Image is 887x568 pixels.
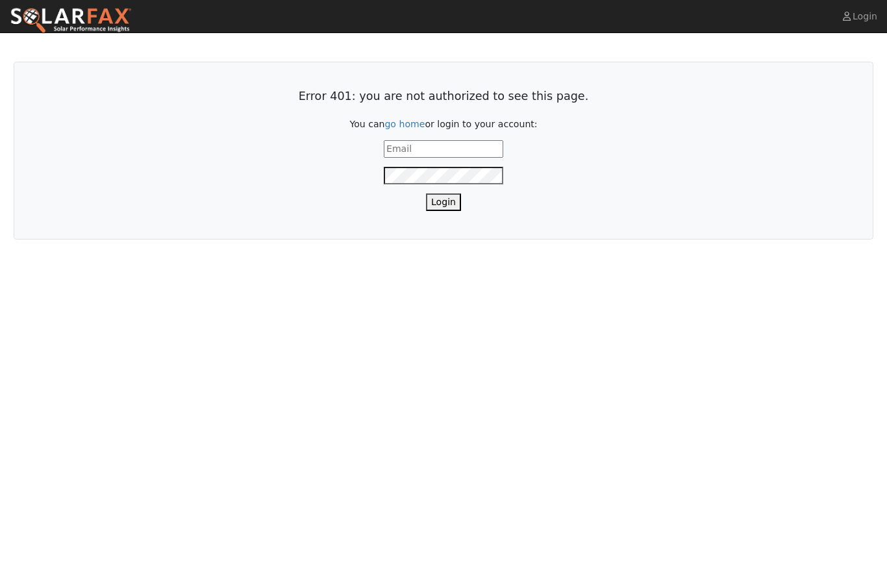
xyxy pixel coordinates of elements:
h3: Error 401: you are not authorized to see this page. [42,90,845,103]
img: SolarFax [10,7,132,34]
p: You can or login to your account: [42,117,845,131]
a: go home [384,119,425,129]
input: Email [384,140,503,158]
button: Login [426,193,461,211]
